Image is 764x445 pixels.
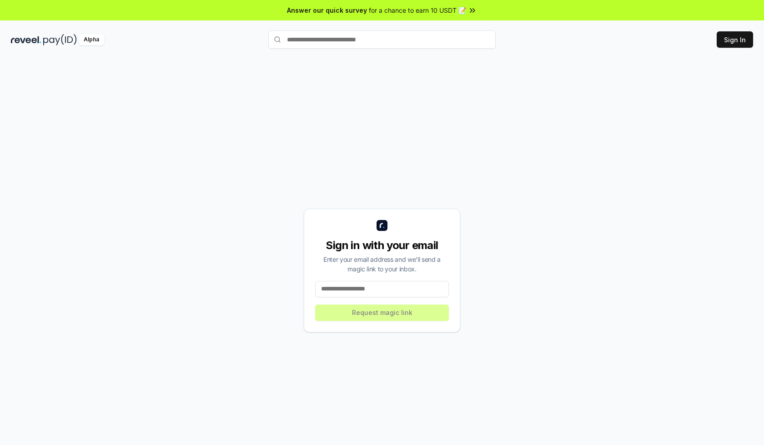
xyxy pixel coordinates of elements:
[315,255,449,274] div: Enter your email address and we’ll send a magic link to your inbox.
[79,34,104,45] div: Alpha
[717,31,753,48] button: Sign In
[11,34,41,45] img: reveel_dark
[43,34,77,45] img: pay_id
[369,5,466,15] span: for a chance to earn 10 USDT 📝
[287,5,367,15] span: Answer our quick survey
[315,238,449,253] div: Sign in with your email
[377,220,387,231] img: logo_small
